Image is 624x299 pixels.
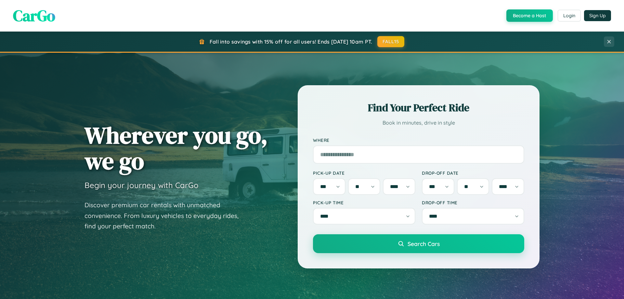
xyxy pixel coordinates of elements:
button: FALL15 [377,36,405,47]
button: Sign Up [584,10,611,21]
button: Become a Host [506,9,553,22]
label: Pick-up Date [313,170,415,176]
span: CarGo [13,5,55,26]
h2: Find Your Perfect Ride [313,101,524,115]
label: Drop-off Date [422,170,524,176]
label: Drop-off Time [422,200,524,205]
p: Book in minutes, drive in style [313,118,524,128]
label: Where [313,137,524,143]
button: Login [558,10,581,21]
p: Discover premium car rentals with unmatched convenience. From luxury vehicles to everyday rides, ... [84,200,247,232]
h3: Begin your journey with CarGo [84,180,199,190]
span: Search Cars [408,240,440,247]
label: Pick-up Time [313,200,415,205]
button: Search Cars [313,234,524,253]
span: Fall into savings with 15% off for all users! Ends [DATE] 10am PT. [210,38,372,45]
h1: Wherever you go, we go [84,122,268,174]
